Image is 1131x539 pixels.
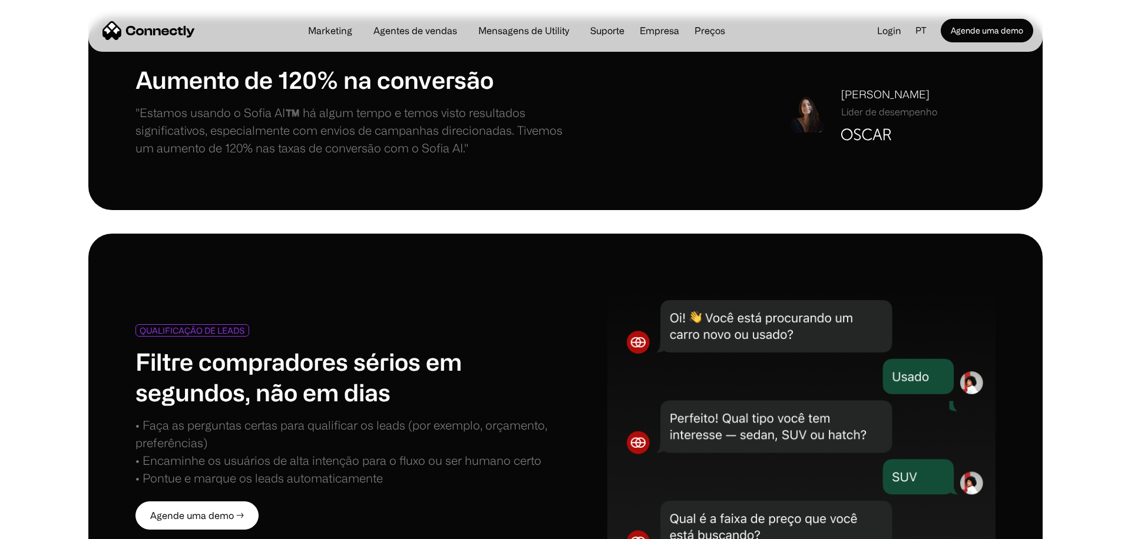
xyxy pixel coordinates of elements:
[868,22,911,39] a: Login
[135,104,565,157] p: "Estamos usando o Sofia AI™️ há algum tempo e temos visto resultados significativos, especialment...
[469,26,578,35] a: Mensagens de Utility
[299,26,362,35] a: Marketing
[140,326,245,335] div: QUALIFICAÇÃO DE LEADS
[581,26,634,35] a: Suporte
[12,517,71,535] aside: Language selected: Português (Brasil)
[915,22,927,39] div: pt
[685,26,735,35] a: Preços
[135,64,565,95] h1: Aumento de 120% na conversão
[911,22,941,39] div: pt
[135,501,259,530] a: Agende uma demo →
[941,19,1033,42] a: Agende uma demo
[364,26,467,35] a: Agentes de vendas
[640,22,679,39] div: Empresa
[135,346,548,407] h1: Filtre compradores sérios em segundos, não em dias
[135,417,548,487] div: • Faça as perguntas certas para qualificar os leads (por exemplo, orçamento, preferências) • Enca...
[841,105,937,119] div: Líder de desempenho
[636,22,683,39] div: Empresa
[24,518,71,535] ul: Language list
[841,86,937,102] div: [PERSON_NAME]
[102,22,195,39] a: home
